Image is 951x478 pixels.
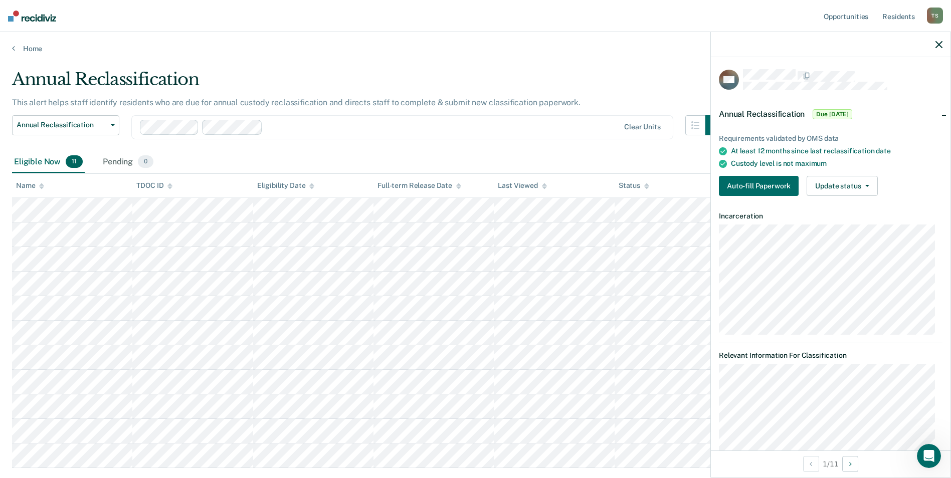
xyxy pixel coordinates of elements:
iframe: Intercom live chat [917,444,941,468]
span: date [876,147,890,155]
div: TDOC ID [136,181,172,190]
a: Navigate to form link [719,176,803,196]
a: Home [12,44,939,53]
img: Recidiviz [8,11,56,22]
span: Due [DATE] [813,109,852,119]
div: Full-term Release Date [377,181,461,190]
div: Last Viewed [498,181,546,190]
div: At least 12 months since last reclassification [731,147,942,155]
span: 0 [138,155,153,168]
button: Auto-fill Paperwork [719,176,799,196]
div: Requirements validated by OMS data [719,134,942,143]
div: Status [619,181,649,190]
button: Next Opportunity [842,456,858,472]
div: Eligibility Date [257,181,315,190]
dt: Relevant Information For Classification [719,351,942,360]
div: Custody level is not [731,159,942,168]
span: Annual Reclassification [17,121,107,129]
div: Name [16,181,44,190]
dt: Incarceration [719,212,942,220]
div: Eligible Now [12,151,85,173]
button: Update status [807,176,877,196]
div: Annual ReclassificationDue [DATE] [711,98,950,130]
div: 1 / 11 [711,450,950,477]
button: Previous Opportunity [803,456,819,472]
div: T S [927,8,943,24]
div: Annual Reclassification [12,69,725,98]
div: Pending [101,151,155,173]
div: Clear units [624,123,661,131]
span: 11 [66,155,83,168]
span: Annual Reclassification [719,109,805,119]
p: This alert helps staff identify residents who are due for annual custody reclassification and dir... [12,98,581,107]
span: maximum [795,159,827,167]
